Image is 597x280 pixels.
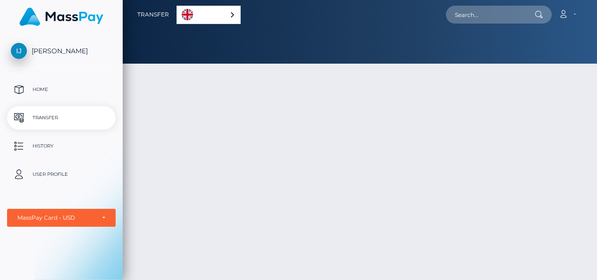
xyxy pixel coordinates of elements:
[7,209,116,227] button: MassPay Card - USD
[7,78,116,101] a: Home
[11,167,112,181] p: User Profile
[177,6,241,24] div: Language
[177,6,241,24] aside: Language selected: English
[7,134,116,158] a: History
[7,47,116,55] span: [PERSON_NAME]
[11,111,112,125] p: Transfer
[446,6,535,24] input: Search...
[11,139,112,153] p: History
[19,8,103,26] img: MassPay
[137,5,169,25] a: Transfer
[11,82,112,97] p: Home
[7,163,116,186] a: User Profile
[17,214,95,222] div: MassPay Card - USD
[177,6,240,24] a: English
[7,106,116,130] a: Transfer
